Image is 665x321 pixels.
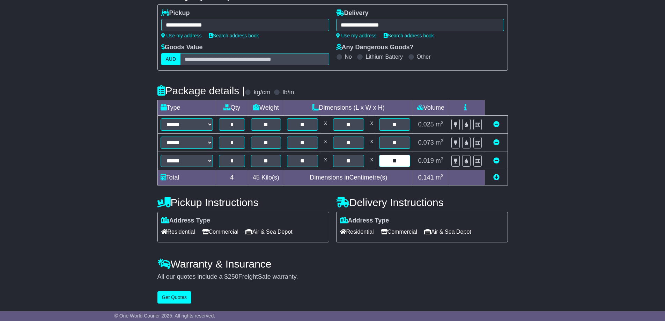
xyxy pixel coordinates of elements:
[336,44,414,51] label: Any Dangerous Goods?
[228,273,238,280] span: 250
[493,174,500,181] a: Add new item
[493,121,500,128] a: Remove this item
[161,44,203,51] label: Goods Value
[321,134,330,152] td: x
[161,9,190,17] label: Pickup
[418,174,434,181] span: 0.141
[413,100,448,116] td: Volume
[436,157,444,164] span: m
[157,273,508,281] div: All our quotes include a $ FreightSafe warranty.
[161,226,195,237] span: Residential
[336,197,508,208] h4: Delivery Instructions
[284,170,413,185] td: Dimensions in Centimetre(s)
[284,100,413,116] td: Dimensions (L x W x H)
[436,121,444,128] span: m
[157,170,216,185] td: Total
[436,174,444,181] span: m
[367,134,376,152] td: x
[114,313,215,319] span: © One World Courier 2025. All rights reserved.
[340,217,389,225] label: Address Type
[441,173,444,178] sup: 3
[253,89,270,96] label: kg/cm
[417,53,431,60] label: Other
[245,226,293,237] span: Air & Sea Depot
[202,226,238,237] span: Commercial
[493,157,500,164] a: Remove this item
[282,89,294,96] label: lb/in
[336,9,369,17] label: Delivery
[216,100,248,116] td: Qty
[161,33,202,38] a: Use my address
[418,121,434,128] span: 0.025
[367,152,376,170] td: x
[493,139,500,146] a: Remove this item
[157,85,245,96] h4: Package details |
[336,33,377,38] a: Use my address
[418,139,434,146] span: 0.073
[365,53,403,60] label: Lithium Battery
[216,170,248,185] td: 4
[161,53,181,65] label: AUD
[418,157,434,164] span: 0.019
[321,116,330,134] td: x
[253,174,260,181] span: 45
[157,100,216,116] td: Type
[248,170,284,185] td: Kilo(s)
[436,139,444,146] span: m
[381,226,417,237] span: Commercial
[384,33,434,38] a: Search address book
[340,226,374,237] span: Residential
[321,152,330,170] td: x
[441,156,444,161] sup: 3
[157,291,192,304] button: Get Quotes
[157,197,329,208] h4: Pickup Instructions
[345,53,352,60] label: No
[441,120,444,125] sup: 3
[248,100,284,116] td: Weight
[157,258,508,270] h4: Warranty & Insurance
[209,33,259,38] a: Search address book
[441,138,444,143] sup: 3
[424,226,471,237] span: Air & Sea Depot
[367,116,376,134] td: x
[161,217,210,225] label: Address Type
